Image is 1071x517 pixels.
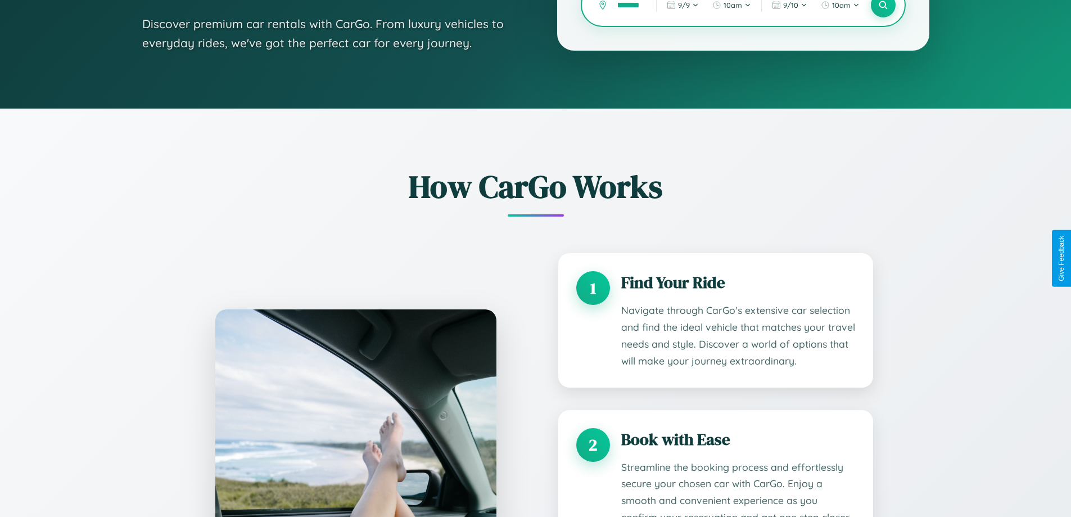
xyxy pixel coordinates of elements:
[198,165,873,208] h2: How CarGo Works
[142,15,512,52] p: Discover premium car rentals with CarGo. From luxury vehicles to everyday rides, we've got the pe...
[621,302,855,370] p: Navigate through CarGo's extensive car selection and find the ideal vehicle that matches your tra...
[1058,236,1065,281] div: Give Feedback
[783,1,798,10] span: 9 / 10
[621,271,855,294] h3: Find Your Ride
[724,1,742,10] span: 10am
[678,1,690,10] span: 9 / 9
[621,428,855,451] h3: Book with Ease
[576,271,610,305] div: 1
[576,428,610,462] div: 2
[832,1,851,10] span: 10am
